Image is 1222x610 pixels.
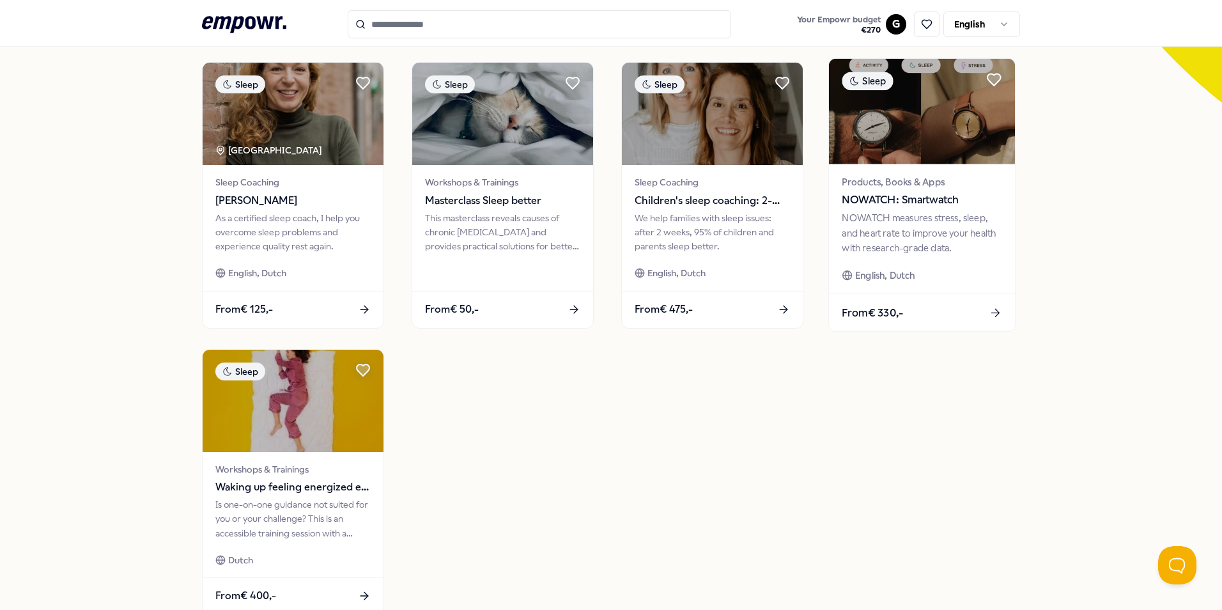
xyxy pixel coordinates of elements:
[792,11,886,38] a: Your Empowr budget€270
[215,588,276,604] span: From € 400,-
[635,175,790,189] span: Sleep Coaching
[412,63,593,165] img: package image
[797,25,881,35] span: € 270
[635,192,790,209] span: Children's sleep coaching: 2-week sleep coach course
[794,12,883,38] button: Your Empowr budget€270
[647,266,706,280] span: English, Dutch
[635,211,790,254] div: We help families with sleep issues: after 2 weeks, 95% of children and parents sleep better.
[828,58,1016,332] a: package imageSleepProducts, Books & AppsNOWATCH: SmartwatchNOWATCH measures stress, sleep, and he...
[829,59,1015,164] img: package image
[842,72,893,91] div: Sleep
[215,479,371,496] span: Waking up feeling energized en refreshed
[425,192,580,209] span: Masterclass Sleep better
[842,211,1002,255] div: NOWATCH measures stress, sleep, and heart rate to improve your health with research-grade data.
[622,63,803,165] img: package image
[425,175,580,189] span: Workshops & Trainings
[621,62,803,328] a: package imageSleepSleep CoachingChildren's sleep coaching: 2-week sleep coach courseWe help famil...
[215,75,265,93] div: Sleep
[425,211,580,254] div: This masterclass reveals causes of chronic [MEDICAL_DATA] and provides practical solutions for be...
[425,301,479,318] span: From € 50,-
[215,301,273,318] span: From € 125,-
[797,15,881,25] span: Your Empowr budget
[215,497,371,540] div: Is one-on-one guidance not suited for you or your challenge? This is an accessible training sessi...
[215,462,371,476] span: Workshops & Trainings
[203,63,383,165] img: package image
[215,363,265,380] div: Sleep
[215,175,371,189] span: Sleep Coaching
[215,192,371,209] span: [PERSON_NAME]
[412,62,594,328] a: package imageSleepWorkshops & TrainingsMasterclass Sleep betterThis masterclass reveals causes of...
[228,266,286,280] span: English, Dutch
[886,14,906,35] button: G
[842,175,1002,189] span: Products, Books & Apps
[1158,546,1196,584] iframe: Help Scout Beacon - Open
[425,75,475,93] div: Sleep
[635,301,693,318] span: From € 475,-
[348,10,731,38] input: Search for products, categories or subcategories
[842,192,1002,208] span: NOWATCH: Smartwatch
[635,75,684,93] div: Sleep
[203,350,383,452] img: package image
[215,143,324,157] div: [GEOGRAPHIC_DATA]
[855,269,915,283] span: English, Dutch
[215,211,371,254] div: As a certified sleep coach, I help you overcome sleep problems and experience quality rest again.
[842,304,903,321] span: From € 330,-
[202,62,384,328] a: package imageSleep[GEOGRAPHIC_DATA] Sleep Coaching[PERSON_NAME]As a certified sleep coach, I help...
[228,553,253,567] span: Dutch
